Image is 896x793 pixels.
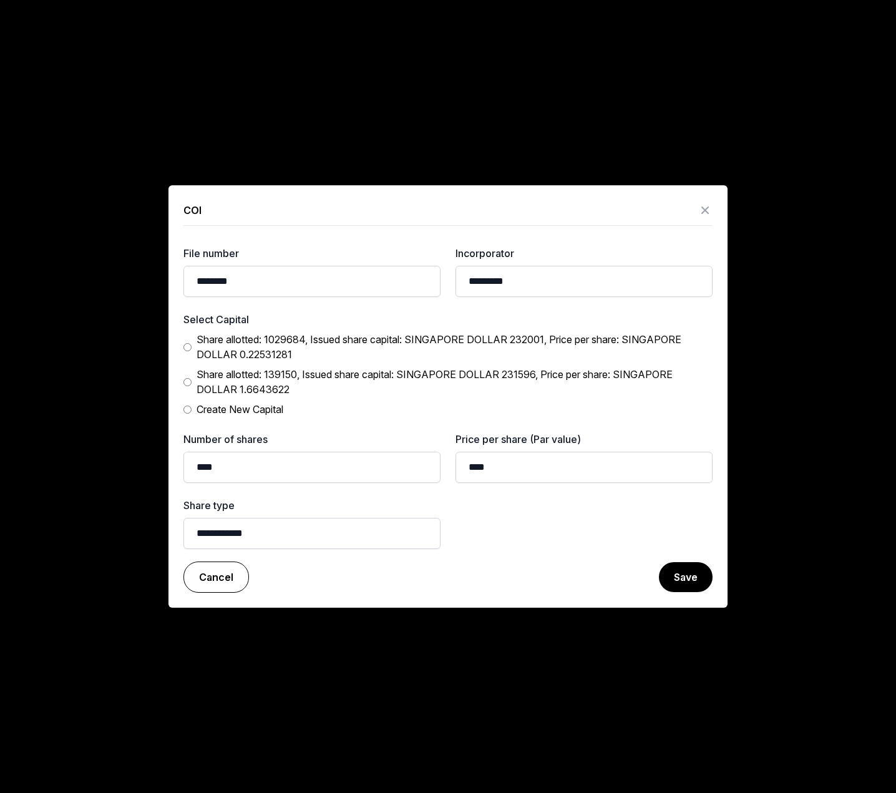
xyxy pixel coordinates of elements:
label: Number of shares [183,432,441,447]
div: Create New Capital [197,402,283,417]
div: Share allotted: 139150, Issued share capital: SINGAPORE DOLLAR 231596, Price per share: SINGAPORE... [197,367,713,397]
div: COI [183,203,202,218]
label: Price per share (Par value) [455,432,713,447]
label: Share type [183,498,441,513]
a: Cancel [183,562,249,593]
div: Share allotted: 1029684, Issued share capital: SINGAPORE DOLLAR 232001, Price per share: SINGAPOR... [197,332,713,362]
button: Save [659,562,713,592]
label: Incorporator [455,246,713,261]
label: File number [183,246,441,261]
div: Select Capital [183,312,713,327]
